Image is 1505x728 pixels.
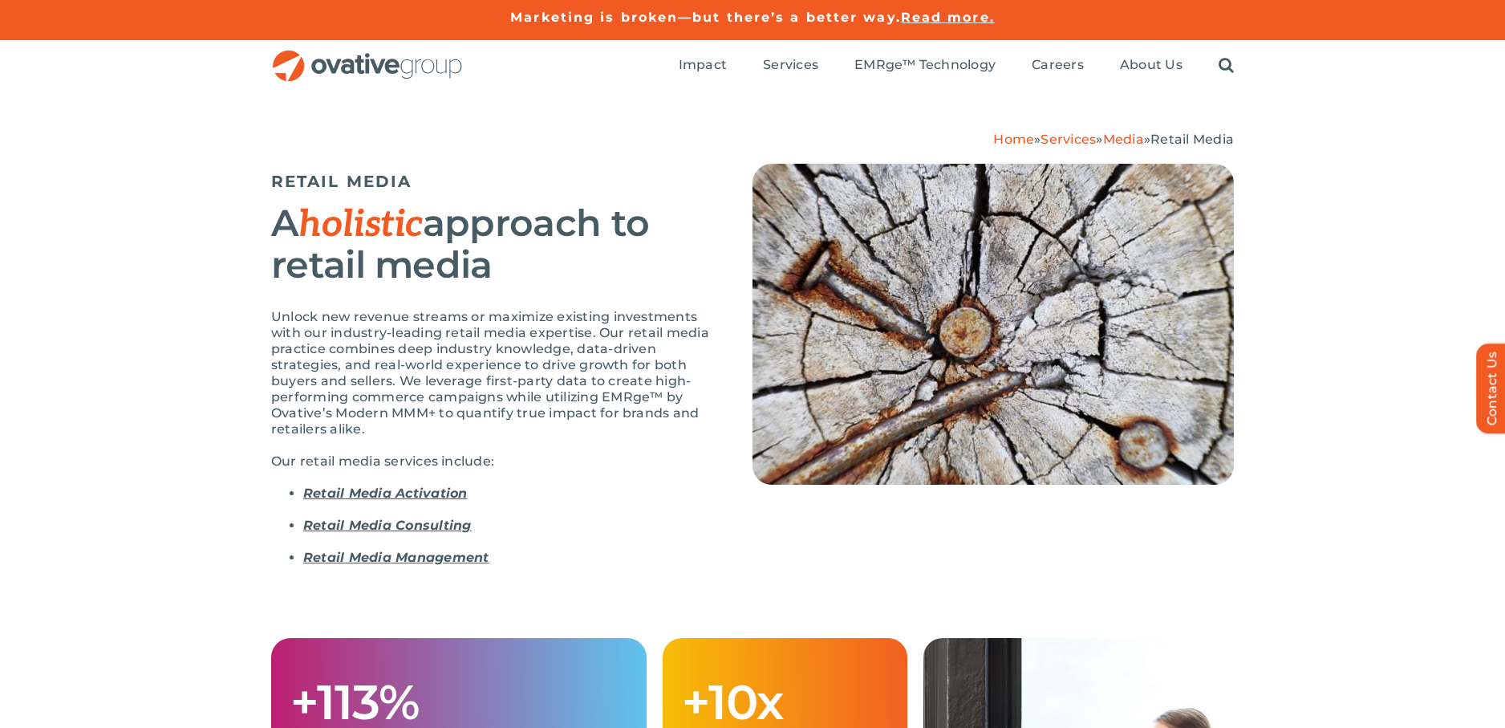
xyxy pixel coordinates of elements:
[290,677,627,728] h1: +113%
[1032,57,1084,73] span: Careers
[271,48,464,63] a: OG_Full_horizontal_RGB
[271,203,712,285] h2: A approach to retail media
[901,10,995,25] a: Read more.
[1219,57,1234,75] a: Search
[303,550,489,565] a: Retail Media Management
[993,132,1234,147] span: » » »
[679,40,1234,92] nav: Menu
[271,453,712,470] p: Our retail media services include:
[1103,132,1144,147] a: Media
[993,132,1034,147] a: Home
[1150,132,1234,147] span: Retail Media
[752,164,1234,485] img: G45A6429
[682,677,888,728] h1: +10x
[1120,57,1182,73] span: About Us
[763,57,818,73] span: Services
[1120,57,1182,75] a: About Us
[271,172,712,191] h5: RETAIL MEDIA
[679,57,727,73] span: Impact
[854,57,996,73] span: EMRge™ Technology
[271,309,712,437] p: Unlock new revenue streams or maximize existing investments with our industry-leading retail medi...
[679,57,727,75] a: Impact
[303,486,468,501] a: Retail Media Activation
[1041,132,1096,147] a: Services
[854,57,996,75] a: EMRge™ Technology
[298,202,422,247] em: holistic
[303,518,472,533] a: Retail Media Consulting
[1032,57,1084,75] a: Careers
[763,57,818,75] a: Services
[510,10,901,25] a: Marketing is broken—but there’s a better way.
